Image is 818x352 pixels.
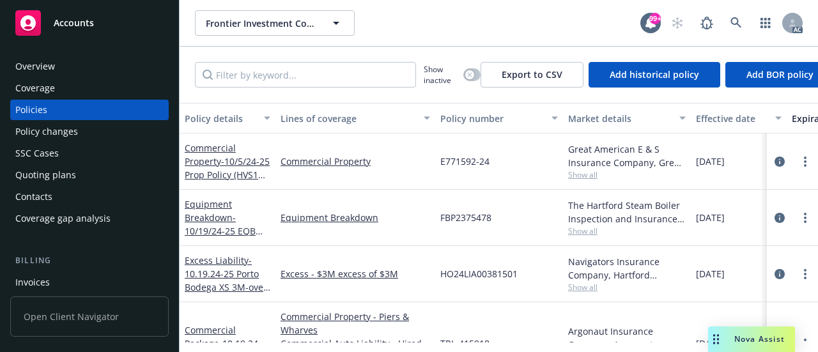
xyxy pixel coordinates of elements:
div: Coverage gap analysis [15,208,111,229]
a: more [798,266,813,282]
a: circleInformation [772,210,787,226]
a: Policies [10,100,169,120]
span: Show all [568,226,686,236]
span: Add historical policy [610,68,699,80]
a: Coverage [10,78,169,98]
a: Overview [10,56,169,77]
a: Coverage gap analysis [10,208,169,229]
span: Nova Assist [734,333,785,344]
span: - 10/5/24-25 Prop Policy (HVS1 Harbor View Subdivision) Reporting Base [185,155,270,221]
a: Contacts [10,187,169,207]
div: Billing [10,254,169,267]
div: Invoices [15,272,50,293]
span: Show all [568,282,686,293]
div: Market details [568,112,672,125]
input: Filter by keyword... [195,62,416,88]
span: [DATE] [696,211,725,224]
div: The Hartford Steam Boiler Inspection and Insurance Company, Hartford Steam Boiler, [GEOGRAPHIC_DATA] [568,199,686,226]
a: Switch app [753,10,778,36]
button: Frontier Investment Corporation [195,10,355,36]
span: Frontier Investment Corporation [206,17,316,30]
span: [DATE] [696,155,725,168]
div: Drag to move [708,326,724,352]
button: Add historical policy [589,62,720,88]
a: Equipment Breakdown [281,211,430,224]
div: Great American E & S Insurance Company, Great American Insurance Group, CRC Group [568,142,686,169]
a: more [798,154,813,169]
a: Policy changes [10,121,169,142]
span: HO24LIA00381501 [440,267,518,280]
span: Show inactive [424,64,458,86]
span: FBP2375478 [440,211,491,224]
span: TRL-415918 [440,337,490,350]
button: Export to CSV [481,62,583,88]
a: Quoting plans [10,165,169,185]
a: Accounts [10,5,169,41]
span: Open Client Navigator [10,296,169,337]
div: Policy changes [15,121,78,142]
div: Contacts [15,187,52,207]
div: Policy details [185,112,256,125]
span: E771592-24 [440,155,490,168]
a: Search [723,10,749,36]
div: Policy number [440,112,544,125]
div: Quoting plans [15,165,76,185]
a: Commercial Property - Piers & Wharves [281,310,430,337]
a: circleInformation [772,266,787,282]
a: Excess - $3M excess of $3M [281,267,430,280]
a: Excess Liability [185,254,267,307]
span: [DATE] [696,337,725,350]
a: Start snowing [665,10,690,36]
div: Lines of coverage [281,112,416,125]
div: SSC Cases [15,143,59,164]
span: Show all [568,169,686,180]
button: Lines of coverage [275,103,435,134]
span: Export to CSV [502,68,562,80]
a: Commercial Property [281,155,430,168]
div: Effective date [696,112,768,125]
button: Policy number [435,103,563,134]
a: Commercial Property [185,142,270,221]
div: Policies [15,100,47,120]
a: more [798,336,813,351]
div: Coverage [15,78,55,98]
button: Effective date [691,103,787,134]
a: Report a Bug [694,10,720,36]
span: Accounts [54,18,94,28]
div: 99+ [649,13,661,24]
a: more [798,210,813,226]
button: Market details [563,103,691,134]
span: [DATE] [696,267,725,280]
a: Invoices [10,272,169,293]
button: Nova Assist [708,326,795,352]
a: circleInformation [772,154,787,169]
a: Equipment Breakdown [185,198,268,277]
div: Argonaut Insurance Company, Argonaut Insurance Company (Argo), RT Specialty Insurance Services, L... [568,325,686,351]
a: SSC Cases [10,143,169,164]
div: Navigators Insurance Company, Hartford Insurance Group, Amwins [568,255,686,282]
span: Add BOR policy [746,68,814,80]
button: Policy details [180,103,275,134]
div: Overview [15,56,55,77]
